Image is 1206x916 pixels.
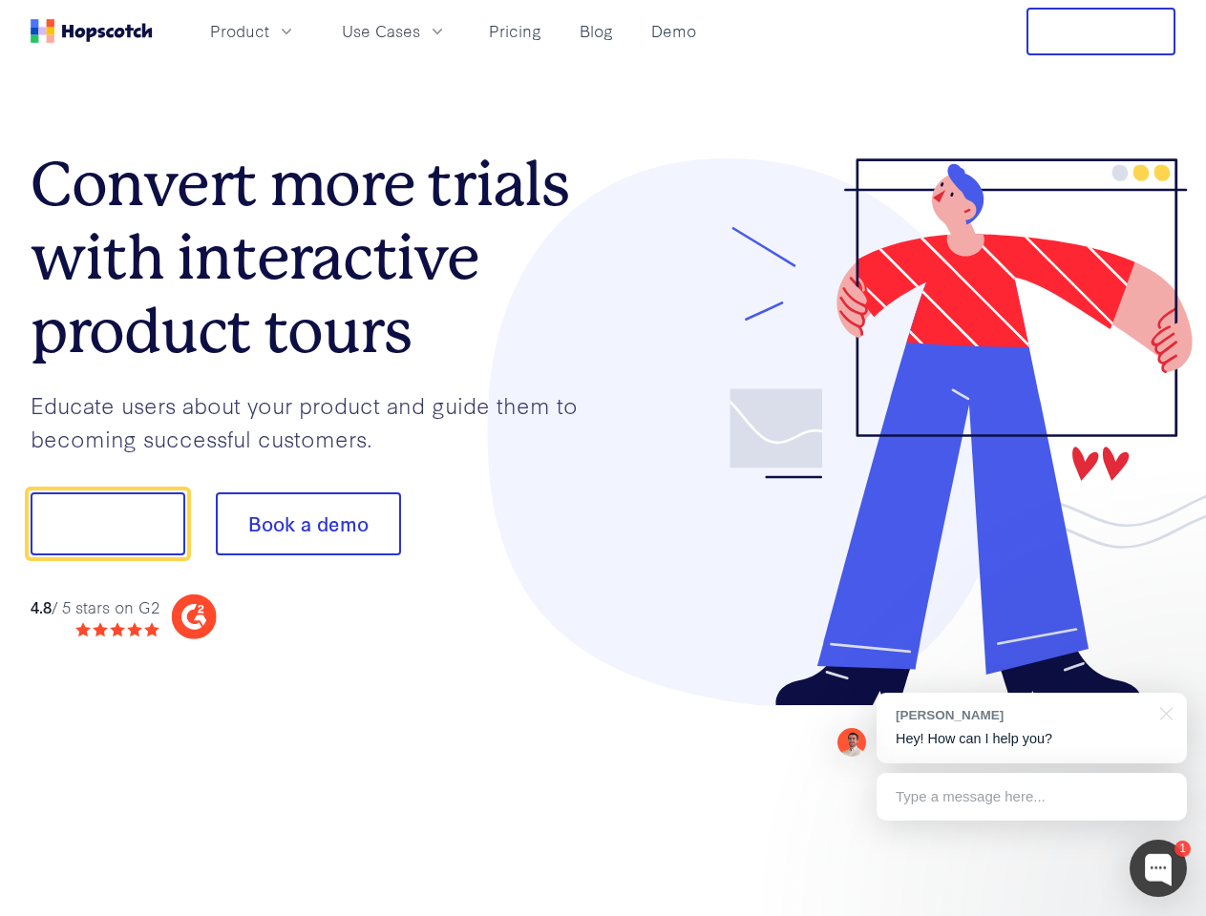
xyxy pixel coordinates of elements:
a: Pricing [481,15,549,47]
span: Use Cases [342,19,420,43]
p: Hey! How can I help you? [896,729,1168,749]
a: Demo [644,15,704,47]
div: [PERSON_NAME] [896,706,1149,724]
a: Blog [572,15,621,47]
button: Use Cases [330,15,458,47]
button: Product [199,15,307,47]
div: 1 [1174,841,1191,857]
button: Show me! [31,492,185,555]
h1: Convert more trials with interactive product tours [31,148,603,367]
img: Mark Spera [837,728,866,757]
a: Home [31,19,153,43]
div: Type a message here... [877,773,1187,821]
button: Free Trial [1026,8,1175,55]
strong: 4.8 [31,595,52,617]
div: / 5 stars on G2 [31,595,159,619]
button: Book a demo [216,492,401,555]
span: Product [210,19,269,43]
p: Educate users about your product and guide them to becoming successful customers. [31,388,603,454]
